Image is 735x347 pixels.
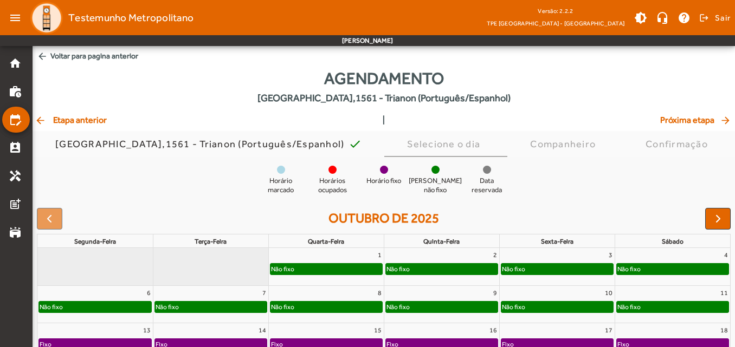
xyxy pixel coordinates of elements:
a: Testemunho Metropolitano [26,2,194,34]
div: Companheiro [530,139,600,149]
span: Horários ocupados [311,176,354,195]
span: Data reservada [465,176,508,195]
a: 10 de outubro de 2025 [603,286,615,300]
div: Não fixo [501,302,526,312]
td: 6 de outubro de 2025 [37,285,153,323]
div: Confirmação [646,139,712,149]
div: Não fixo [386,264,410,274]
a: 4 de outubro de 2025 [722,248,730,262]
a: sexta-feira [539,235,576,247]
mat-icon: handyman [9,169,22,182]
a: 17 de outubro de 2025 [603,323,615,337]
a: quinta-feira [421,235,462,247]
span: Testemunho Metropolitano [68,9,194,27]
mat-icon: menu [4,7,26,29]
span: TPE [GEOGRAPHIC_DATA] - [GEOGRAPHIC_DATA] [487,18,624,29]
span: [PERSON_NAME] não fixo [409,176,462,195]
td: 1 de outubro de 2025 [268,248,384,285]
span: Etapa anterior [35,114,107,127]
span: [GEOGRAPHIC_DATA],1561 - Trianon (Português/Espanhol) [257,90,511,105]
div: Não fixo [155,302,179,312]
td: 11 de outubro de 2025 [615,285,730,323]
a: terça-feira [192,235,229,247]
td: 9 de outubro de 2025 [384,285,499,323]
mat-icon: arrow_back [35,115,48,126]
div: Não fixo [39,302,63,312]
mat-icon: stadium [9,226,22,239]
img: Logo TPE [30,2,63,34]
span: Voltar para pagina anterior [33,46,735,66]
mat-icon: arrow_back [37,51,48,62]
div: Não fixo [386,302,410,312]
a: 6 de outubro de 2025 [145,286,153,300]
button: Sair [698,10,731,26]
a: sábado [660,235,686,247]
mat-icon: check [349,138,362,150]
a: 2 de outubro de 2025 [491,248,499,262]
span: Sair [715,9,731,27]
div: Versão: 2.2.2 [487,4,624,18]
a: 3 de outubro de 2025 [607,248,615,262]
div: Não fixo [270,302,295,312]
a: 13 de outubro de 2025 [141,323,153,337]
span: Horário fixo [366,176,401,186]
span: | [383,114,385,127]
div: Não fixo [617,302,641,312]
a: 16 de outubro de 2025 [487,323,499,337]
span: Próxima etapa [660,114,733,127]
span: Agendamento [324,66,444,90]
div: [GEOGRAPHIC_DATA],1561 - Trianon (Português/Espanhol) [55,139,349,149]
mat-icon: post_add [9,198,22,211]
td: 4 de outubro de 2025 [615,248,730,285]
a: 7 de outubro de 2025 [260,286,268,300]
td: 7 de outubro de 2025 [153,285,268,323]
td: 2 de outubro de 2025 [384,248,499,285]
mat-icon: edit_calendar [9,113,22,126]
mat-icon: home [9,57,22,70]
h2: outubro de 2025 [328,211,439,226]
span: Horário marcado [259,176,302,195]
a: segunda-feira [72,235,118,247]
a: 15 de outubro de 2025 [372,323,384,337]
a: 1 de outubro de 2025 [376,248,384,262]
a: 8 de outubro de 2025 [376,286,384,300]
div: Não fixo [270,264,295,274]
td: 3 de outubro de 2025 [499,248,615,285]
a: 18 de outubro de 2025 [718,323,730,337]
mat-icon: perm_contact_calendar [9,141,22,154]
a: 11 de outubro de 2025 [718,286,730,300]
mat-icon: work_history [9,85,22,98]
div: Não fixo [501,264,526,274]
a: quarta-feira [306,235,346,247]
mat-icon: arrow_forward [720,115,733,126]
a: 9 de outubro de 2025 [491,286,499,300]
a: 14 de outubro de 2025 [256,323,268,337]
div: Selecione o dia [407,139,485,149]
td: 8 de outubro de 2025 [268,285,384,323]
td: 10 de outubro de 2025 [499,285,615,323]
div: Não fixo [617,264,641,274]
